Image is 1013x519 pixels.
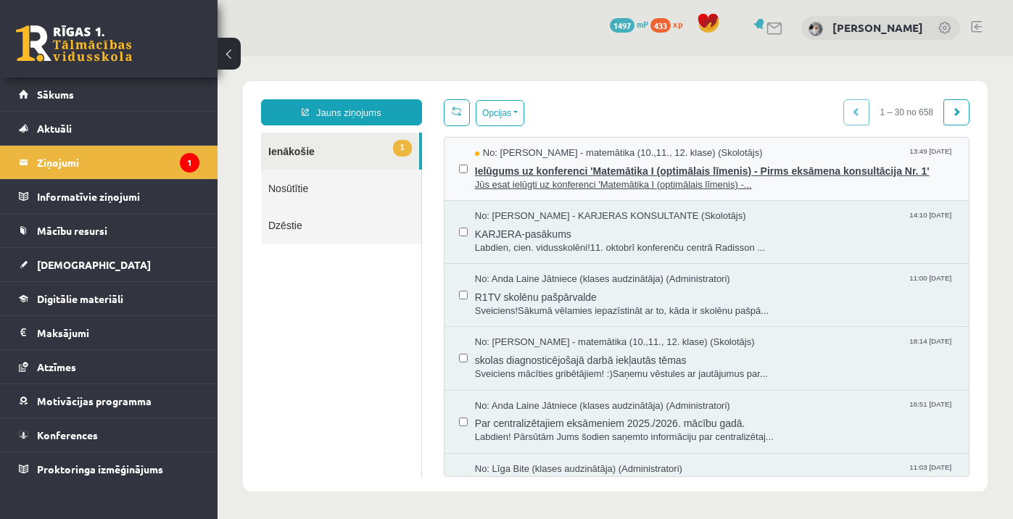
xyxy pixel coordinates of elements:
[257,407,737,452] a: No: Līga Bite (klases audzinātāja) (Administratori) 11:03 [DATE] Atklātā matemātikas olimpiāde
[257,217,737,262] a: No: Anda Laine Jātniece (klases audzinātāja) (Administratori) 11:00 [DATE] R1TV skolēnu pašpārval...
[257,357,737,375] span: Par centralizētajiem eksāmeniem 2025./2026. mācību gadā.
[44,77,202,114] a: 1Ienākošie
[257,407,465,420] span: No: Līga Bite (klases audzinātāja) (Administratori)
[257,104,737,123] span: Ielūgums uz konferenci 'Matemātika I (optimālais līmenis) - Pirms eksāmena konsultācija Nr. 1'
[19,214,199,247] a: Mācību resursi
[257,344,513,357] span: No: Anda Laine Jātniece (klases audzinātāja) (Administratori)
[832,20,923,35] a: [PERSON_NAME]
[257,231,737,249] span: R1TV skolēnu pašpārvalde
[37,88,74,101] span: Sākums
[19,78,199,111] a: Sākums
[37,360,76,373] span: Atzīmes
[19,248,199,281] a: [DEMOGRAPHIC_DATA]
[673,18,682,30] span: xp
[689,280,737,291] span: 18:14 [DATE]
[37,146,199,179] legend: Ziņojumi
[257,294,737,312] span: skolas diagnosticējošajā darbā iekļautās tēmas
[19,282,199,315] a: Digitālie materiāli
[257,280,737,325] a: No: [PERSON_NAME] - matemātika (10.,11., 12. klase) (Skolotājs) 18:14 [DATE] skolas diagnosticējo...
[809,22,823,36] img: Emīlija Kajaka
[689,344,737,354] span: 16:51 [DATE]
[257,420,737,438] span: Atklātā matemātikas olimpiāde
[257,280,537,294] span: No: [PERSON_NAME] - matemātika (10.,11., 12. klase) (Skolotājs)
[258,44,307,70] button: Opcijas
[19,316,199,349] a: Maksājumi
[44,151,204,188] a: Dzēstie
[44,114,204,151] a: Nosūtītie
[19,452,199,486] a: Proktoringa izmēģinājums
[37,394,152,407] span: Motivācijas programma
[37,428,98,441] span: Konferences
[257,186,737,199] span: Labdien, cien. vidusskolēni!11. oktobrī konferenču centrā Radisson ...
[689,91,737,101] span: 13:49 [DATE]
[19,418,199,452] a: Konferences
[257,154,529,167] span: No: [PERSON_NAME] - KARJERAS KONSULTANTE (Skolotājs)
[689,407,737,418] span: 11:03 [DATE]
[257,344,737,389] a: No: Anda Laine Jātniece (klases audzinātāja) (Administratori) 16:51 [DATE] Par centralizētajiem e...
[37,316,199,349] legend: Maksājumi
[650,18,690,30] a: 433 xp
[175,84,194,101] span: 1
[689,154,737,165] span: 14:10 [DATE]
[19,146,199,179] a: Ziņojumi1
[257,154,737,199] a: No: [PERSON_NAME] - KARJERAS KONSULTANTE (Skolotājs) 14:10 [DATE] KARJERA-pasākums Labdien, cien....
[689,217,737,228] span: 11:00 [DATE]
[44,43,204,70] a: Jauns ziņojums
[257,249,737,262] span: Sveiciens!Sākumā vēlamies iepazīstināt ar to, kāda ir skolēnu pašpā...
[37,258,151,271] span: [DEMOGRAPHIC_DATA]
[610,18,634,33] span: 1497
[19,112,199,145] a: Aktuāli
[19,350,199,383] a: Atzīmes
[257,91,545,104] span: No: [PERSON_NAME] - matemātika (10.,11., 12. klase) (Skolotājs)
[16,25,132,62] a: Rīgas 1. Tālmācības vidusskola
[37,180,199,213] legend: Informatīvie ziņojumi
[180,153,199,173] i: 1
[19,180,199,213] a: Informatīvie ziņojumi
[257,91,737,136] a: No: [PERSON_NAME] - matemātika (10.,11., 12. klase) (Skolotājs) 13:49 [DATE] Ielūgums uz konferen...
[19,384,199,418] a: Motivācijas programma
[37,224,107,237] span: Mācību resursi
[257,375,737,389] span: Labdien! Pārsūtām Jums šodien saņemto informāciju par centralizētaj...
[637,18,648,30] span: mP
[257,167,737,186] span: KARJERA-pasākums
[37,292,123,305] span: Digitālie materiāli
[257,123,737,136] span: Jūs esat ielūgti uz konferenci 'Matemātika I (optimālais līmenis) -...
[257,217,513,231] span: No: Anda Laine Jātniece (klases audzinātāja) (Administratori)
[610,18,648,30] a: 1497 mP
[650,18,671,33] span: 433
[257,312,737,325] span: Sveiciens mācīties gribētājiem! :)Saņemu vēstules ar jautājumus par...
[652,43,727,70] span: 1 – 30 no 658
[37,462,163,476] span: Proktoringa izmēģinājums
[37,122,72,135] span: Aktuāli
